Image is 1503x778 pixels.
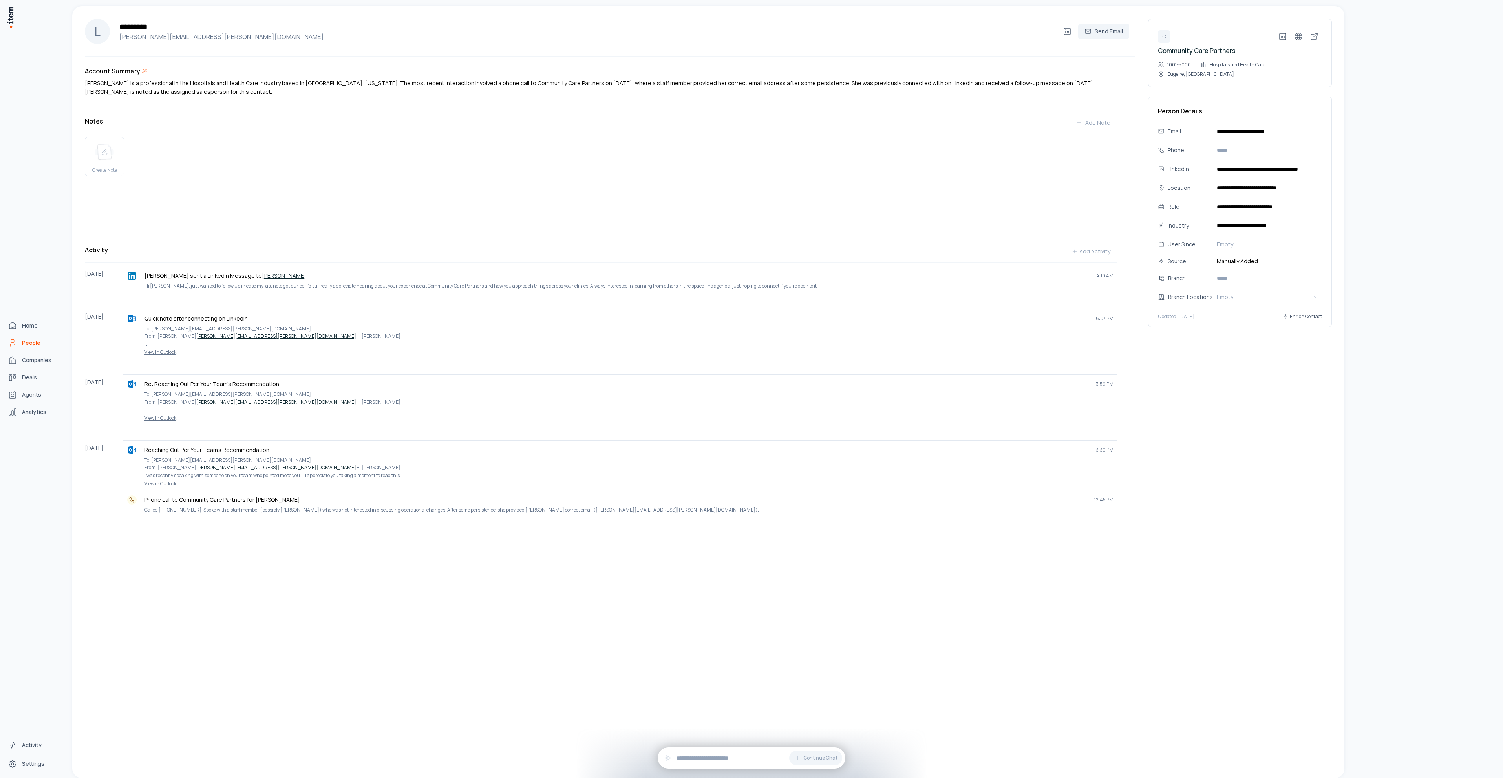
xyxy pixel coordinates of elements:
[262,272,306,279] a: [PERSON_NAME]
[95,144,114,161] img: create note
[144,315,1090,322] p: Quick note after connecting on LinkedIn
[22,322,38,330] span: Home
[5,352,64,368] a: Companies
[1214,238,1322,251] button: Empty
[1217,241,1233,248] span: Empty
[128,380,136,388] img: outlook logo
[5,404,64,420] a: Analytics
[85,374,123,425] div: [DATE]
[1096,381,1114,387] span: 3:59 PM
[144,272,1090,280] p: [PERSON_NAME] sent a LinkedIn Message to
[789,751,842,765] button: Continue Chat
[1283,310,1322,324] button: Enrich Contact
[1168,257,1210,266] div: Source
[144,325,1114,340] p: To: [PERSON_NAME][EMAIL_ADDRESS][PERSON_NAME][DOMAIN_NAME] From: [PERSON_NAME] Hi [PERSON_NAME],
[126,349,1114,355] a: View in Outlook
[658,747,845,769] div: Continue Chat
[5,387,64,403] a: Agents
[1158,46,1236,55] a: Community Care Partners
[85,19,110,44] div: L
[128,315,136,322] img: outlook logo
[1168,274,1218,282] div: Branch
[1070,115,1117,131] button: Add Note
[128,272,136,280] img: linkedin logo
[1168,221,1210,230] div: Industry
[5,318,64,333] a: Home
[144,506,1114,514] p: Called [PHONE_NUMBER]. Spoke with a staff member (possibly [PERSON_NAME]) who was not interested ...
[144,380,1090,388] p: Re: Reaching Out Per Your Team’s Recommendation
[1168,202,1210,211] div: Role
[85,440,123,517] div: [DATE]
[1096,447,1114,453] span: 3:30 PM
[22,374,37,381] span: Deals
[126,415,1114,421] a: View in Outlook
[85,66,140,76] h3: Account Summary
[1168,165,1210,173] div: LinkedIn
[144,496,1088,504] p: Phone call to Community Care Partners for [PERSON_NAME]
[1096,273,1114,279] span: 4:10 AM
[1210,62,1265,68] p: Hospitals and Health Care
[85,266,123,293] div: [DATE]
[85,137,124,176] button: create noteCreate Note
[144,282,1114,290] p: Hi [PERSON_NAME], just wanted to follow up in case my last note got buried. I’d still really appr...
[196,333,356,339] a: [PERSON_NAME][EMAIL_ADDRESS][PERSON_NAME][DOMAIN_NAME]
[128,446,136,454] img: outlook logo
[1168,127,1210,136] div: Email
[1168,146,1210,155] div: Phone
[803,755,837,761] span: Continue Chat
[1214,257,1322,266] span: Manually Added
[1096,315,1114,322] span: 6:07 PM
[1168,293,1218,301] div: Branch Locations
[85,79,1117,96] div: [PERSON_NAME] is a professional in the Hospitals and Health Care industry based in [GEOGRAPHIC_DA...
[22,408,46,416] span: Analytics
[1094,497,1114,503] span: 12:45 PM
[1168,240,1210,249] div: User Since
[1158,106,1322,116] h3: Person Details
[92,167,117,173] span: Create Note
[5,335,64,351] a: People
[22,741,42,749] span: Activity
[22,356,51,364] span: Companies
[196,399,356,405] a: [PERSON_NAME][EMAIL_ADDRESS][PERSON_NAME][DOMAIN_NAME]
[1065,244,1117,259] button: Add Activity
[22,760,44,768] span: Settings
[1158,30,1170,43] div: C
[1158,313,1194,320] p: Updated: [DATE]
[1168,184,1210,192] div: Location
[6,6,14,29] img: Item Brain Logo
[196,464,356,471] a: [PERSON_NAME][EMAIL_ADDRESS][PERSON_NAME][DOMAIN_NAME]
[1167,71,1234,77] p: Eugene, [GEOGRAPHIC_DATA]
[85,245,108,255] h3: Activity
[85,117,103,126] h3: Notes
[1076,119,1110,127] div: Add Note
[144,390,1114,406] p: To: [PERSON_NAME][EMAIL_ADDRESS][PERSON_NAME][DOMAIN_NAME] From: [PERSON_NAME] Hi [PERSON_NAME],
[116,32,1059,42] h4: [PERSON_NAME][EMAIL_ADDRESS][PERSON_NAME][DOMAIN_NAME]
[22,339,40,347] span: People
[5,756,64,772] a: Settings
[5,370,64,385] a: Deals
[5,737,64,753] a: Activity
[1167,62,1191,68] p: 1001-5000
[22,391,41,399] span: Agents
[144,456,1114,479] p: To: [PERSON_NAME][EMAIL_ADDRESS][PERSON_NAME][DOMAIN_NAME] From: [PERSON_NAME] Hi [PERSON_NAME], ...
[126,481,1114,487] a: View in Outlook
[85,309,123,359] div: [DATE]
[144,446,1090,454] p: Reaching Out Per Your Team’s Recommendation
[1078,24,1129,39] button: Send Email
